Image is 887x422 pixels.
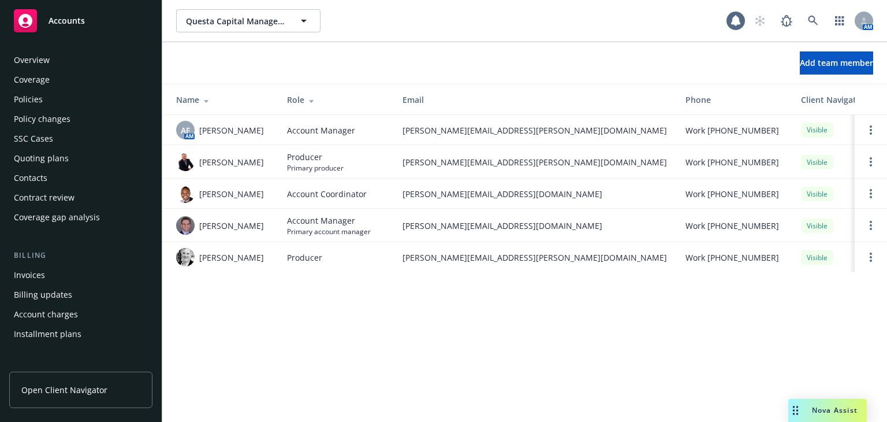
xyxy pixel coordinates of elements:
[287,227,371,236] span: Primary account manager
[14,129,53,148] div: SSC Cases
[14,266,45,284] div: Invoices
[402,156,667,168] span: [PERSON_NAME][EMAIL_ADDRESS][PERSON_NAME][DOMAIN_NAME]
[14,305,78,324] div: Account charges
[287,163,344,173] span: Primary producer
[14,325,81,343] div: Installment plans
[199,124,264,136] span: [PERSON_NAME]
[802,9,825,32] a: Search
[864,155,878,169] a: Open options
[685,188,779,200] span: Work [PHONE_NUMBER]
[21,384,107,396] span: Open Client Navigator
[801,123,833,137] div: Visible
[801,250,833,265] div: Visible
[864,123,878,137] a: Open options
[14,208,100,227] div: Coverage gap analysis
[9,325,152,343] a: Installment plans
[14,110,70,128] div: Policy changes
[864,250,878,264] a: Open options
[9,5,152,37] a: Accounts
[864,187,878,201] a: Open options
[14,149,69,168] div: Quoting plans
[14,286,72,304] div: Billing updates
[402,251,667,264] span: [PERSON_NAME][EMAIL_ADDRESS][PERSON_NAME][DOMAIN_NAME]
[181,124,190,136] span: AF
[176,94,269,106] div: Name
[9,250,152,261] div: Billing
[685,124,779,136] span: Work [PHONE_NUMBER]
[685,156,779,168] span: Work [PHONE_NUMBER]
[287,214,371,227] span: Account Manager
[9,305,152,324] a: Account charges
[287,251,322,264] span: Producer
[788,399,867,422] button: Nova Assist
[14,90,43,109] div: Policies
[685,94,782,106] div: Phone
[9,51,152,69] a: Overview
[9,208,152,227] a: Coverage gap analysis
[812,405,858,415] span: Nova Assist
[9,129,152,148] a: SSC Cases
[199,156,264,168] span: [PERSON_NAME]
[14,51,50,69] div: Overview
[176,9,320,32] button: Questa Capital Management, LLC
[801,219,833,233] div: Visible
[14,169,47,187] div: Contacts
[800,51,873,75] button: Add team member
[402,188,667,200] span: [PERSON_NAME][EMAIL_ADDRESS][DOMAIN_NAME]
[828,9,851,32] a: Switch app
[9,71,152,89] a: Coverage
[9,188,152,207] a: Contract review
[287,124,355,136] span: Account Manager
[14,188,74,207] div: Contract review
[800,57,873,68] span: Add team member
[402,124,667,136] span: [PERSON_NAME][EMAIL_ADDRESS][PERSON_NAME][DOMAIN_NAME]
[287,151,344,163] span: Producer
[801,155,833,169] div: Visible
[864,219,878,232] a: Open options
[9,149,152,168] a: Quoting plans
[685,251,779,264] span: Work [PHONE_NUMBER]
[287,188,367,200] span: Account Coordinator
[685,220,779,232] span: Work [PHONE_NUMBER]
[402,94,667,106] div: Email
[9,286,152,304] a: Billing updates
[9,110,152,128] a: Policy changes
[186,15,286,27] span: Questa Capital Management, LLC
[176,153,195,171] img: photo
[14,71,50,89] div: Coverage
[801,187,833,201] div: Visible
[199,251,264,264] span: [PERSON_NAME]
[9,169,152,187] a: Contacts
[176,248,195,266] img: photo
[788,399,803,422] div: Drag to move
[402,220,667,232] span: [PERSON_NAME][EMAIL_ADDRESS][DOMAIN_NAME]
[9,90,152,109] a: Policies
[199,188,264,200] span: [PERSON_NAME]
[176,216,195,235] img: photo
[287,94,384,106] div: Role
[775,9,798,32] a: Report a Bug
[199,220,264,232] span: [PERSON_NAME]
[748,9,772,32] a: Start snowing
[176,184,195,203] img: photo
[49,16,85,25] span: Accounts
[9,266,152,284] a: Invoices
